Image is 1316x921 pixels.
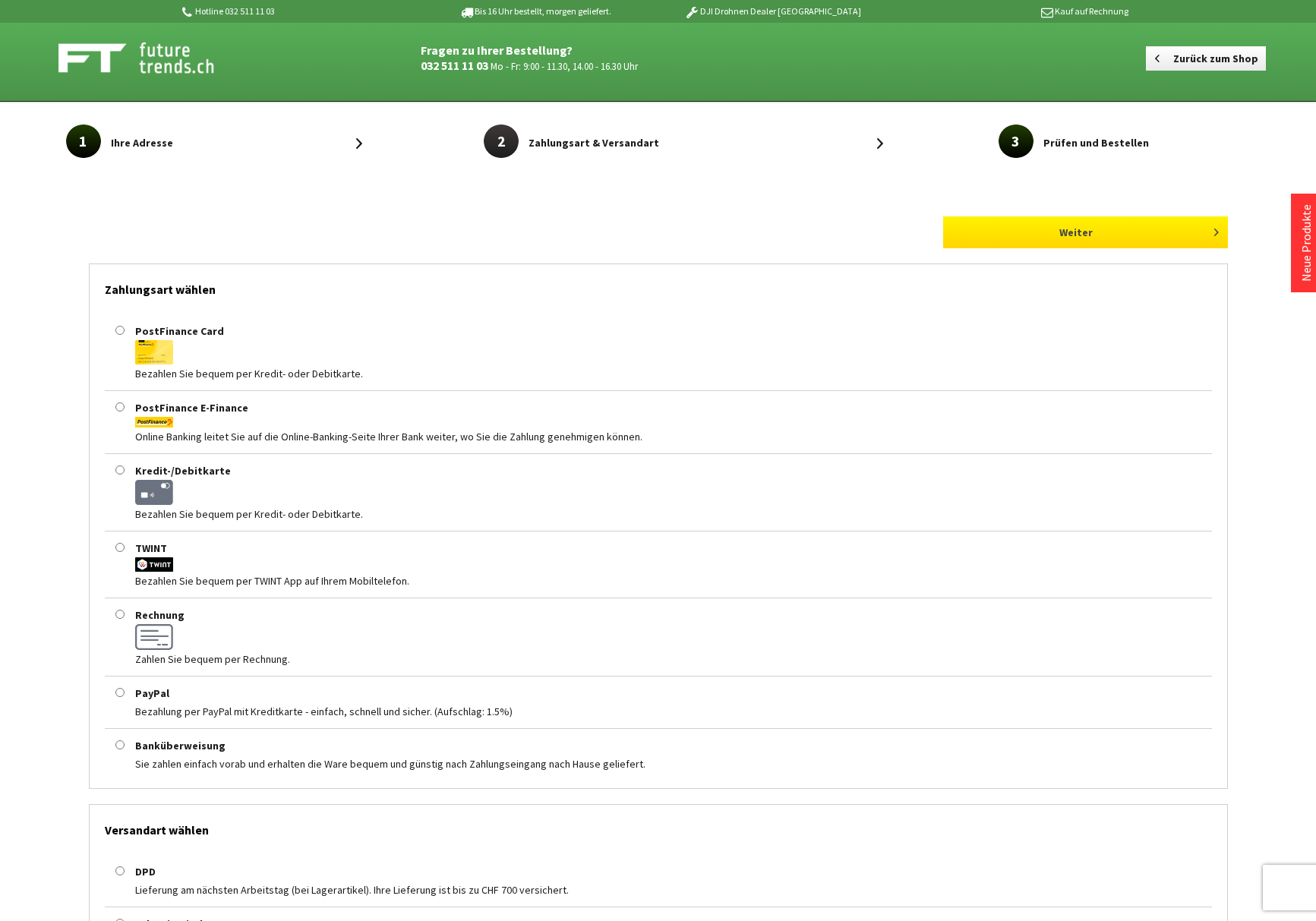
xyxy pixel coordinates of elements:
[999,125,1034,158] span: 3
[105,805,1212,847] h3: Versandart wählen
[529,134,659,152] span: Zahlungsart & Versandart
[135,364,1212,383] div: Bezahlen Sie bequem per Kredit- oder Debitkarte.
[417,2,654,21] p: Bis 16 Uhr bestellt, morgen geliefert.
[135,541,167,555] label: TWINT
[111,134,173,152] span: Ihre Adresse
[135,401,248,415] label: PostFinance E-Finance
[135,624,173,650] img: invoice.svg
[135,608,185,622] label: Rechnung
[421,58,488,73] a: 032 511 11 03
[135,324,224,338] label: PostFinance Card
[892,2,1128,21] p: Kauf auf Rechnung
[58,39,248,77] img: Shop Futuretrends - zur Startseite wechseln
[135,865,156,878] label: DPD
[135,572,1212,590] div: Bezahlen Sie bequem per TWINT App auf Ihrem Mobiltelefon.
[1146,46,1266,71] a: Zurück zum Shop
[484,125,519,158] span: 2
[135,464,231,478] label: Kredit-/Debitkarte
[135,340,173,364] img: postfinance-card.svg
[66,125,101,158] span: 1
[135,557,173,572] img: twint.svg
[135,650,1212,668] div: Zahlen Sie bequem per Rechnung.
[135,417,173,427] img: postfinance-e-finance.svg
[105,702,1212,721] div: Bezahlung per PayPal mit Kreditkarte - einfach, schnell und sicher. (Aufschlag: 1.5%)
[105,755,1212,773] div: Sie zahlen einfach vorab und erhalten die Ware bequem und günstig nach Zahlungseingang nach Hause...
[943,216,1228,248] button: Weiter
[105,264,1212,307] h3: Zahlungsart wählen
[180,2,417,21] p: Hotline 032 511 11 03
[421,43,573,58] strong: Fragen zu Ihrer Bestellung?
[135,739,226,752] label: Banküberweisung
[1299,204,1314,282] a: Neue Produkte
[491,60,638,72] small: Mo - Fr: 9:00 - 11.30, 14.00 - 16.30 Uhr
[58,39,349,77] a: Shop Futuretrends - zur Startseite wechseln
[135,686,169,700] label: PayPal
[135,480,173,505] img: credit-debit-card.svg
[1043,134,1149,152] span: Prüfen und Bestellen
[105,881,1212,899] div: Lieferung am nächsten Arbeitstag (bei Lagerartikel). Ihre Lieferung ist bis zu CHF 700 versichert.
[135,427,1212,446] div: Online Banking leitet Sie auf die Online-Banking-Seite Ihrer Bank weiter, wo Sie die Zahlung gene...
[654,2,891,21] p: DJI Drohnen Dealer [GEOGRAPHIC_DATA]
[135,505,1212,523] div: Bezahlen Sie bequem per Kredit- oder Debitkarte.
